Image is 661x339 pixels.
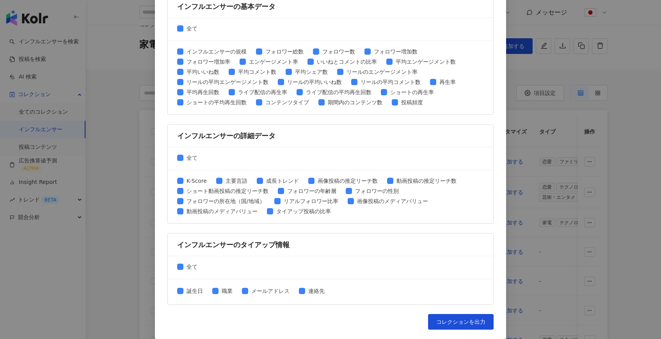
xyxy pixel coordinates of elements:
[183,24,201,33] span: 全て
[183,177,210,185] span: K-Score
[325,98,386,107] span: 期間内のコンテンツ数
[183,207,261,216] span: 動画投稿のメディアバリュー
[235,68,279,76] span: 平均コメント数
[281,197,341,205] span: リアルフォロワー比率
[183,153,201,162] span: 全て
[357,78,424,86] span: リールの平均コメント数
[314,57,380,66] span: いいねとコメントの比率
[319,47,358,56] span: フォロワー数
[183,262,201,271] span: 全て
[235,88,290,96] span: ライブ配信の再生率
[354,197,431,205] span: 画像投稿のメディアバリュー
[262,47,307,56] span: フォロワー総数
[352,187,402,195] span: フォロワーの性別
[398,98,426,107] span: 投稿頻度
[183,187,272,195] span: ショート動画投稿の推定リーチ数
[393,177,460,185] span: 動画投稿の推定リーチ数
[262,98,312,107] span: コンテンツタイプ
[183,197,268,205] span: フォロワーの所在地（国/地域）
[292,68,331,76] span: 平均シェア数
[371,47,421,56] span: フォロワー増加数
[219,287,236,295] span: 職業
[222,177,251,185] span: 主要言語
[248,287,293,295] span: メールアドレス
[315,177,381,185] span: 画像投稿の推定リーチ数
[428,314,494,330] button: コレクションを出力
[263,177,302,185] span: 成長トレンド
[343,68,421,76] span: リールのエンゲージメント率
[183,57,233,66] span: フォロワー増加率
[273,207,334,216] span: タイアップ投稿の比率
[183,287,206,295] span: 誕生日
[387,88,437,96] span: ショートの再生率
[183,68,222,76] span: 平均いいね数
[177,131,484,141] div: インフルエンサーの詳細データ
[183,98,250,107] span: ショートの平均再生回数
[246,57,301,66] span: エンゲージメント率
[305,287,328,295] span: 連絡先
[183,47,250,56] span: インフルエンサーの規模
[436,319,485,325] span: コレクションを出力
[177,240,484,250] div: インフルエンサーのタイアップ情報
[177,2,484,11] div: インフルエンサーの基本データ
[284,78,345,86] span: リールの平均いいね数
[303,88,375,96] span: ライブ配信の平均再生回数
[393,57,459,66] span: 平均エンゲージメント数
[284,187,339,195] span: フォロワーの年齢層
[183,88,222,96] span: 平均再生回数
[183,78,272,86] span: リールの平均エンゲージメント数
[436,78,459,86] span: 再生率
